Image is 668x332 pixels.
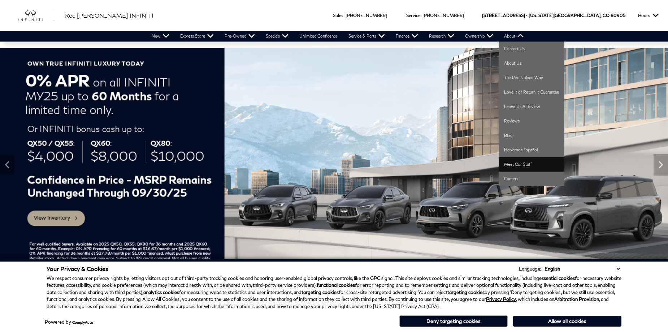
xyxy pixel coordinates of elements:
span: Service [406,13,420,18]
button: Deny targeting cookies [399,315,508,327]
div: Language: [519,267,541,271]
a: Pre-Owned [219,31,260,42]
a: Leave Us A Review [499,99,564,114]
a: infiniti [18,10,54,21]
span: Sales [333,13,343,18]
a: New [146,31,175,42]
a: About [499,31,529,42]
a: [STREET_ADDRESS] • [US_STATE][GEOGRAPHIC_DATA], CO 80905 [482,13,625,18]
span: Your Privacy & Cookies [47,265,108,272]
a: Unlimited Confidence [294,31,343,42]
strong: functional cookies [317,282,355,288]
select: Language Select [543,265,621,272]
a: ComplyAuto [72,320,93,324]
strong: analytics cookies [143,289,179,295]
a: Love It or Return It Guarantee [499,85,564,99]
div: Powered by [45,320,93,324]
div: Next [654,154,668,176]
span: Red [PERSON_NAME] INFINITI [65,12,153,19]
a: Meet Our Staff [499,157,564,172]
a: Careers [499,172,564,186]
a: Research [424,31,460,42]
a: Finance [390,31,424,42]
a: Specials [260,31,294,42]
a: Red [PERSON_NAME] INFINITI [65,11,153,20]
a: [PHONE_NUMBER] [346,13,387,18]
a: Blog [499,128,564,143]
a: [PHONE_NUMBER] [422,13,464,18]
button: Allow all cookies [513,316,621,327]
span: : [420,13,421,18]
a: About Us [499,56,564,70]
strong: targeting cookies [447,289,485,295]
img: INFINITI [18,10,54,21]
a: Express Store [175,31,219,42]
a: Ownership [460,31,499,42]
span: : [343,13,344,18]
strong: Arbitration Provision [554,296,599,302]
a: Contact Us [499,42,564,56]
a: Service & Parts [343,31,390,42]
a: Hablamos Español [499,143,564,157]
a: Privacy Policy [486,296,516,302]
p: We respect consumer privacy rights by letting visitors opt out of third-party tracking cookies an... [47,275,621,310]
a: The Red Noland Way [499,70,564,85]
strong: targeting cookies [302,289,339,295]
a: Reviews [499,114,564,128]
nav: Main Navigation [146,31,529,42]
strong: essential cookies [539,275,575,281]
